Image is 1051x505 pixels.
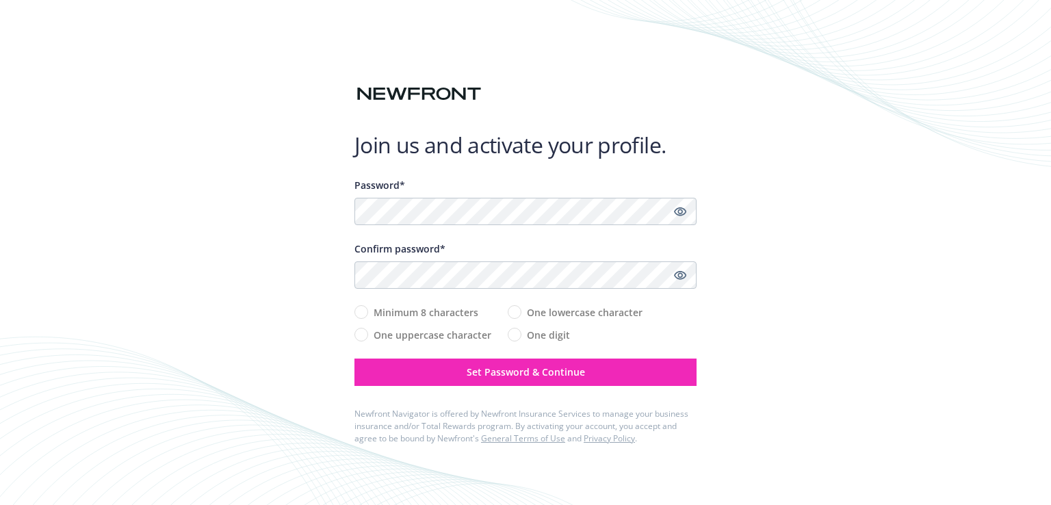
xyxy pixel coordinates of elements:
input: Confirm your unique password [354,261,697,289]
h1: Join us and activate your profile. [354,131,697,159]
a: Privacy Policy [584,432,635,444]
span: Password* [354,179,405,192]
a: Show password [672,203,688,220]
img: Newfront logo [354,82,484,106]
span: Set Password & Continue [467,365,585,378]
span: One digit [527,328,570,342]
span: Confirm password* [354,242,445,255]
a: Show password [672,267,688,283]
span: One lowercase character [527,305,643,320]
div: Newfront Navigator is offered by Newfront Insurance Services to manage your business insurance an... [354,408,697,445]
input: Enter a unique password... [354,198,697,225]
a: General Terms of Use [481,432,565,444]
span: One uppercase character [374,328,491,342]
button: Set Password & Continue [354,359,697,386]
span: Minimum 8 characters [374,305,478,320]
